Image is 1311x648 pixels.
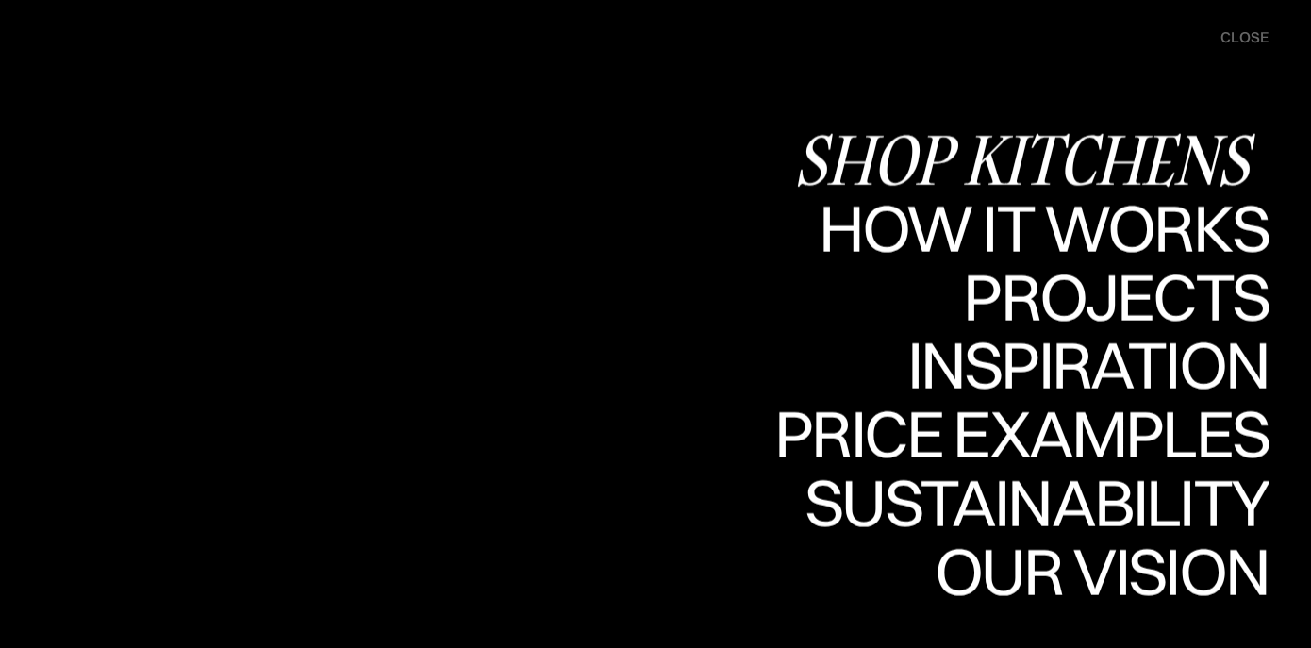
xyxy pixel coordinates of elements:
div: Price examples [774,467,1269,533]
div: How it works [814,260,1269,326]
div: Sustainability [788,536,1269,602]
a: Price examplesPrice examples [774,401,1269,470]
a: Shop KitchensShop Kitchens [794,126,1269,195]
div: Projects [963,263,1269,329]
div: How it works [814,194,1269,260]
a: How it worksHow it works [814,194,1269,263]
div: menu [1202,19,1269,57]
a: InspirationInspiration [881,332,1269,401]
div: Inspiration [881,332,1269,398]
div: close [1220,27,1269,48]
a: SustainabilitySustainability [788,470,1269,539]
div: Projects [963,329,1269,395]
div: Inspiration [881,398,1269,464]
a: Our visionOur vision [919,538,1269,606]
div: Shop Kitchens [794,126,1269,192]
a: ProjectsProjects [963,263,1269,332]
div: Price examples [774,401,1269,467]
div: Our vision [919,538,1269,604]
div: Sustainability [788,470,1269,536]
